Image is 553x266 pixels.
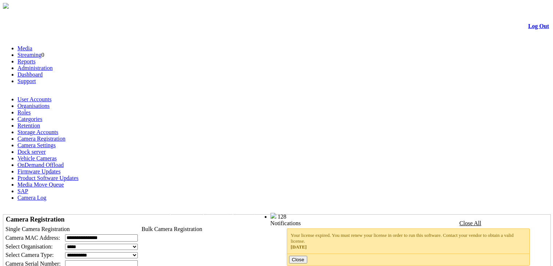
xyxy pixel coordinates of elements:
[6,216,64,223] span: Camera Registration
[17,116,42,122] a: Categories
[17,149,46,155] a: Dock server
[528,23,549,29] a: Log Out
[291,244,307,250] span: [DATE]
[17,188,28,194] a: SAP
[5,226,70,232] span: Single Camera Registration
[17,65,53,71] a: Administration
[17,155,57,161] a: Vehicle Cameras
[17,71,43,78] a: Dashboard
[17,162,64,168] a: OnDemand Offload
[3,3,9,9] img: arrow-3.png
[17,122,40,129] a: Retention
[460,220,481,226] a: Close All
[17,52,41,58] a: Streaming
[5,243,53,250] span: Select Organisation:
[271,220,535,227] div: Notifications
[141,226,202,232] span: Bulk Camera Registration
[289,256,307,263] button: Close
[164,213,256,219] span: Welcome, System Administrator (Administrator)
[17,181,64,188] a: Media Move Queue
[17,103,50,109] a: Organisations
[278,214,286,220] span: 128
[17,58,36,64] a: Reports
[17,129,58,135] a: Storage Accounts
[17,142,56,148] a: Camera Settings
[5,252,54,258] span: Select Camera Type:
[17,168,61,175] a: Firmware Updates
[17,136,65,142] a: Camera Registration
[17,109,31,116] a: Roles
[41,52,44,58] span: 0
[17,175,79,181] a: Product Software Updates
[17,45,32,51] a: Media
[271,213,276,219] img: bell25.png
[5,235,60,241] span: Camera MAC Address:
[17,195,47,201] a: Camera Log
[17,96,52,102] a: User Accounts
[291,232,526,250] div: Your license expired. You must renew your license in order to run this software. Contact your ven...
[17,78,36,84] a: Support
